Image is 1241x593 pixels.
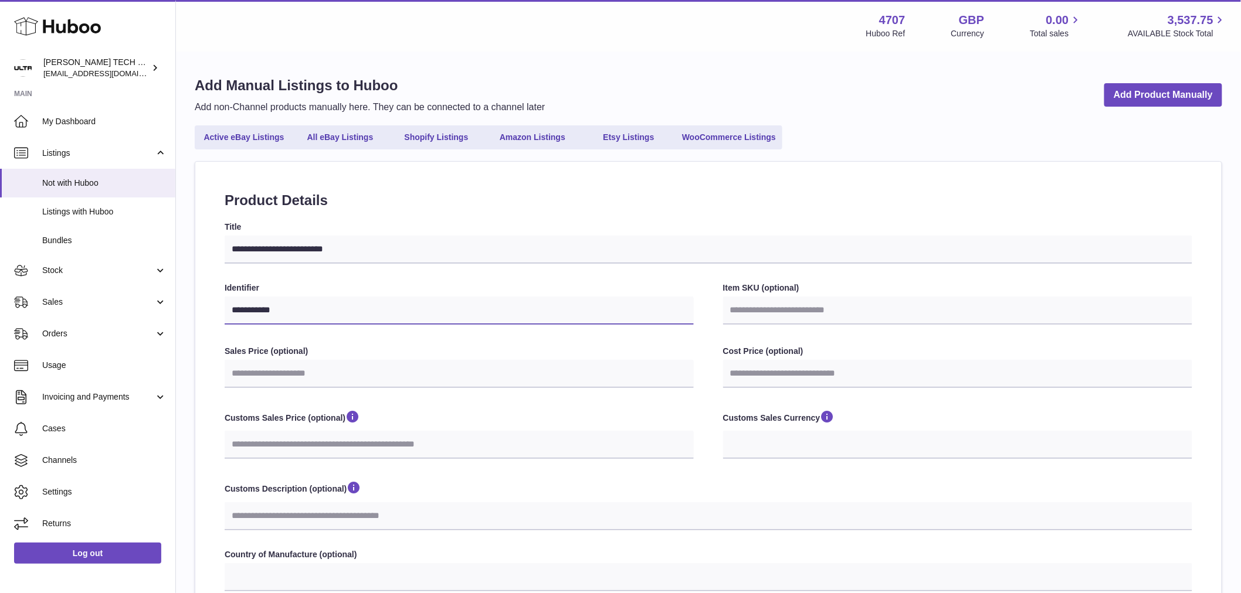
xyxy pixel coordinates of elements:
span: Settings [42,486,167,497]
label: Identifier [225,282,694,294]
span: 3,537.75 [1168,12,1213,28]
a: Shopify Listings [389,128,483,147]
h2: Product Details [225,191,1192,210]
a: Amazon Listings [486,128,579,147]
span: Bundles [42,235,167,246]
p: Add non-Channel products manually here. They can be connected to a channel later [195,101,545,114]
span: My Dashboard [42,116,167,127]
span: Sales [42,296,154,308]
a: Log out [14,543,161,564]
strong: GBP [959,12,984,28]
span: AVAILABLE Stock Total [1128,28,1227,39]
span: Cases [42,423,167,434]
label: Cost Price (optional) [723,346,1192,357]
span: Returns [42,518,167,529]
a: 0.00 Total sales [1030,12,1082,39]
h1: Add Manual Listings to Huboo [195,76,545,95]
div: [PERSON_NAME] TECH LTD [43,57,149,79]
a: 3,537.75 AVAILABLE Stock Total [1128,12,1227,39]
strong: 4707 [879,12,906,28]
span: Usage [42,360,167,371]
span: Listings [42,148,154,159]
span: Not with Huboo [42,178,167,189]
a: WooCommerce Listings [678,128,780,147]
a: Add Product Manually [1104,83,1222,107]
span: Stock [42,265,154,276]
label: Customs Description (optional) [225,480,1192,499]
label: Customs Sales Price (optional) [225,409,694,428]
label: Title [225,221,1192,233]
span: Total sales [1030,28,1082,39]
img: internalAdmin-4707@internal.huboo.com [14,59,32,77]
div: Currency [951,28,985,39]
label: Sales Price (optional) [225,346,694,357]
div: Huboo Ref [866,28,906,39]
label: Customs Sales Currency [723,409,1192,428]
span: Channels [42,455,167,466]
a: All eBay Listings [293,128,387,147]
a: Etsy Listings [582,128,676,147]
span: Listings with Huboo [42,206,167,217]
a: Active eBay Listings [197,128,291,147]
span: Orders [42,328,154,339]
label: Item SKU (optional) [723,282,1192,294]
span: [EMAIL_ADDRESS][DOMAIN_NAME] [43,69,172,78]
span: Invoicing and Payments [42,391,154,403]
label: Country of Manufacture (optional) [225,549,1192,560]
span: 0.00 [1046,12,1069,28]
